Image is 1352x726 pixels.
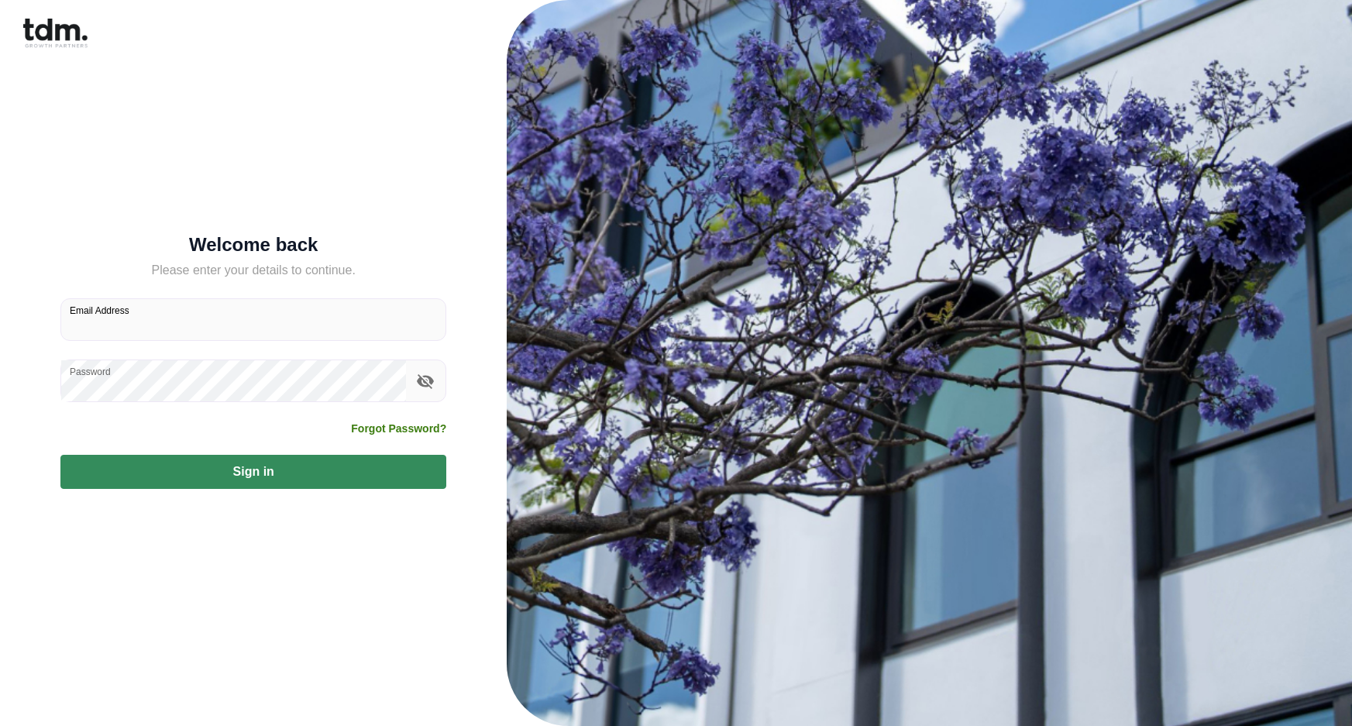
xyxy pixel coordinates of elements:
[351,421,446,436] a: Forgot Password?
[70,304,129,317] label: Email Address
[60,261,446,280] h5: Please enter your details to continue.
[70,365,111,378] label: Password
[60,455,446,489] button: Sign in
[412,368,439,394] button: toggle password visibility
[60,237,446,253] h5: Welcome back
